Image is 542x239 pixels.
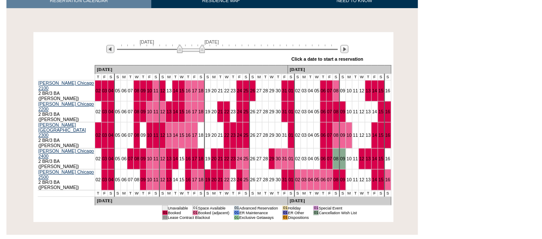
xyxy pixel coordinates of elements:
[365,156,371,161] a: 13
[191,74,198,80] td: F
[217,74,224,80] td: T
[186,109,191,114] a: 16
[250,88,255,93] a: 26
[121,109,126,114] a: 06
[320,156,326,161] a: 06
[179,109,184,114] a: 15
[121,177,126,182] a: 06
[372,88,377,93] a: 14
[230,74,237,80] td: T
[243,74,249,80] td: S
[365,88,371,93] a: 13
[333,177,338,182] a: 08
[269,88,274,93] a: 29
[385,156,390,161] a: 16
[353,177,358,182] a: 11
[141,88,146,93] a: 09
[147,109,152,114] a: 10
[314,177,319,182] a: 05
[288,88,293,93] a: 01
[288,177,293,182] a: 01
[326,74,332,80] td: F
[38,80,95,101] td: 2 BR/3 BA ([PERSON_NAME])
[185,74,192,80] td: T
[288,109,293,114] a: 01
[224,109,229,114] a: 22
[308,133,313,138] a: 04
[320,74,326,80] td: T
[39,101,94,112] a: [PERSON_NAME] Chicago 2200
[327,156,332,161] a: 07
[128,88,133,93] a: 07
[39,80,94,91] a: [PERSON_NAME] Chicago 2100
[314,156,319,161] a: 05
[353,156,358,161] a: 11
[115,88,120,93] a: 05
[295,88,300,93] a: 02
[108,133,114,138] a: 04
[365,109,371,114] a: 13
[147,156,152,161] a: 10
[308,177,313,182] a: 04
[320,177,326,182] a: 06
[198,74,204,80] td: S
[96,177,101,182] a: 02
[141,177,146,182] a: 09
[146,74,153,80] td: F
[275,109,281,114] a: 30
[340,109,345,114] a: 09
[147,177,152,182] a: 10
[282,156,287,161] a: 31
[147,88,152,93] a: 10
[128,109,133,114] a: 07
[236,74,243,80] td: F
[160,88,165,93] a: 12
[96,133,101,138] a: 02
[95,65,287,74] td: [DATE]
[192,177,197,182] a: 17
[140,74,146,80] td: T
[153,156,159,161] a: 11
[172,74,179,80] td: T
[378,156,383,161] a: 15
[127,74,134,80] td: T
[385,177,390,182] a: 16
[320,109,326,114] a: 06
[314,74,320,80] td: W
[38,169,95,190] td: 2 BR/3 BA ([PERSON_NAME])
[378,109,383,114] a: 15
[134,177,139,182] a: 08
[371,74,377,80] td: F
[159,74,166,80] td: S
[114,190,121,197] td: S
[346,156,351,161] a: 10
[160,133,165,138] a: 12
[340,156,345,161] a: 09
[211,74,217,80] td: M
[218,133,223,138] a: 21
[205,109,210,114] a: 19
[346,177,351,182] a: 10
[173,133,178,138] a: 14
[108,177,114,182] a: 04
[320,88,326,93] a: 06
[340,177,345,182] a: 09
[115,109,120,114] a: 05
[263,133,268,138] a: 28
[141,133,146,138] a: 09
[243,156,249,161] a: 25
[250,109,255,114] a: 26
[96,88,101,93] a: 02
[243,177,249,182] a: 25
[115,156,120,161] a: 05
[218,88,223,93] a: 21
[243,109,249,114] a: 25
[243,133,249,138] a: 25
[108,74,114,80] td: S
[339,74,346,80] td: S
[166,177,171,182] a: 13
[340,133,345,138] a: 09
[186,177,191,182] a: 16
[287,74,294,80] td: S
[256,156,261,161] a: 27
